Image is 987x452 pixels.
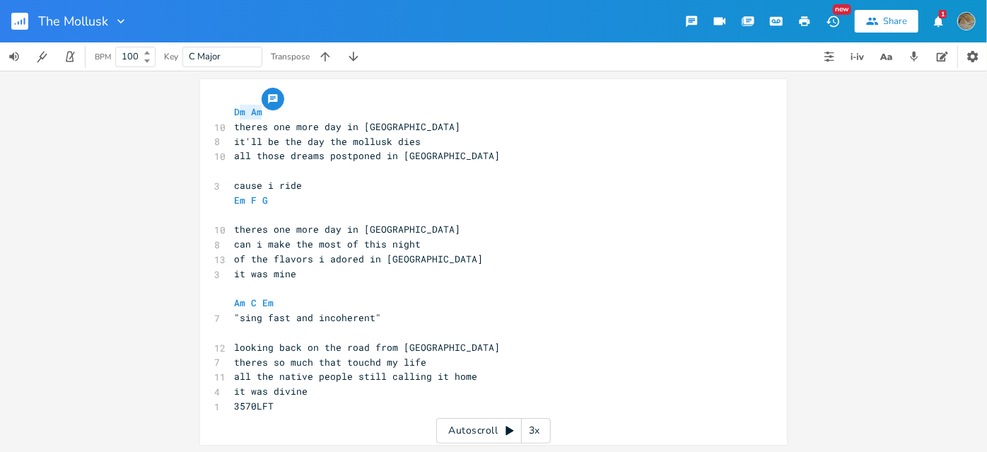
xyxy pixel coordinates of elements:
span: C Major [189,50,221,63]
span: it was divine [234,385,308,398]
span: The Mollusk [38,15,108,28]
span: all the native people still calling it home [234,370,477,383]
button: New [819,8,847,34]
span: can i make the most of this night [234,238,421,250]
span: it was mine [234,267,296,280]
span: Em [262,296,274,309]
span: of the flavors i adored in [GEOGRAPHIC_DATA] [234,253,483,265]
span: 3570LFT [234,400,274,412]
div: BPM [95,53,111,61]
span: theres one more day in [GEOGRAPHIC_DATA] [234,120,460,133]
div: Key [164,52,178,61]
span: Am [234,296,245,309]
span: all those dreams postponed in [GEOGRAPHIC_DATA] [234,149,500,162]
div: 1 [939,10,947,18]
span: Em [234,194,245,207]
span: G [262,194,268,207]
button: Share [855,10,918,33]
span: looking back on the road from [GEOGRAPHIC_DATA] [234,341,500,354]
span: it'll be the day the mollusk dies [234,135,421,148]
div: Transpose [271,52,310,61]
img: dustindegase [957,12,976,30]
div: New [833,4,851,15]
div: Share [883,15,907,28]
span: theres one more day in [GEOGRAPHIC_DATA] [234,223,460,236]
div: 3x [522,418,547,444]
span: "sing fast and incoherent" [234,311,381,324]
span: cause i ride [234,179,302,192]
span: C [251,296,257,309]
span: F [251,194,257,207]
span: Dm [234,105,245,118]
span: theres so much that touchd my life [234,356,426,369]
button: 1 [924,8,952,34]
div: Autoscroll [436,418,551,444]
span: Am [251,105,262,118]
